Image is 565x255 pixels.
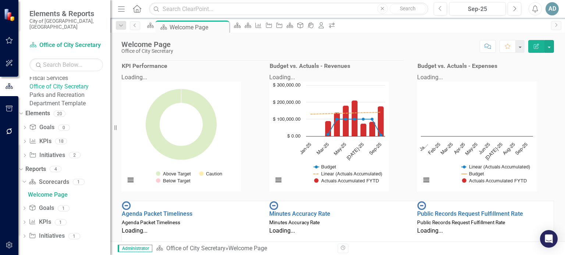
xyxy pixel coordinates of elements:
[122,227,258,235] div: Loading...
[29,232,64,240] a: Initiatives
[353,118,356,121] path: Jun-25, 100,000. Budget.
[68,233,80,239] div: 1
[421,175,431,185] button: View chart menu, Chart
[465,142,479,156] text: May-25
[417,219,505,225] small: Public Records Request Fulfillment Rate
[29,218,51,226] a: KPIs
[206,172,222,176] text: Caution
[122,63,167,69] h3: KPI Performance
[417,63,497,69] h3: Budget vs. Actuals - Expenses
[156,171,191,176] button: Show Above Target
[121,48,173,54] div: Office of City Secretary
[269,73,406,82] div: Loading...
[352,101,358,136] path: Jun-25, 210,000. Actuals Accumulated FYTD.
[440,142,454,156] text: Mar-25
[269,227,406,235] div: Loading...
[121,81,258,192] div: Chart. Highcharts interactive chart.
[170,23,227,32] div: Welcome Page
[269,81,406,192] div: Chart. Highcharts interactive chart.
[515,142,529,156] text: Sep-25
[121,73,258,82] div: Loading...
[360,124,367,136] path: Jul-25, 75,050. Actuals Accumulated FYTD.
[29,178,69,186] a: Scorecards
[287,134,301,139] text: $ 0.00
[417,81,554,192] div: Chart. Highcharts interactive chart.
[346,142,365,161] text: [DATE]-25
[478,142,491,155] text: Jun-25
[452,5,503,14] div: Sep-25
[316,142,330,156] text: Mar-25
[449,2,506,15] button: Sep-25
[369,122,376,136] path: Aug-25, 85,050. Actuals Accumulated FYTD.
[453,142,466,155] text: Apr-25
[269,81,389,192] svg: Interactive chart
[270,63,350,69] h3: Budget vs. Actuals - Revenues
[29,204,54,212] a: Goals
[26,189,110,200] a: Welcome Page
[269,201,278,210] img: No Information
[362,118,365,121] path: Jul-25, 100,000. Budget.
[334,113,340,136] path: Apr-25, 140,000. Actuals Accumulated FYTD.
[380,134,383,137] path: Sep-25, 6,000. Budget.
[299,142,312,155] text: Jan-25
[417,73,554,82] div: Loading...
[417,201,426,210] img: No Information
[69,152,81,159] div: 2
[313,171,382,176] button: Show Linear (Actuals Accumulated)
[29,99,110,108] a: Department Template
[269,210,330,217] a: Minutes Accuracy Rate
[125,175,136,185] button: View chart menu, Chart
[55,219,67,225] div: 1
[371,118,374,121] path: Aug-25, 100,000. Budget.
[417,210,523,217] a: Public Records Request Fulfillment Rate
[29,83,110,91] a: Office of City Secretary
[29,58,103,71] input: Search Below...
[269,219,320,225] small: Minutes Accuracy Rate
[273,117,301,122] text: $ 100,000.00
[378,106,384,136] path: Sep-25, 175,050. Actuals Accumulated FYTD.
[58,124,70,131] div: 0
[121,81,241,192] svg: Interactive chart
[29,91,110,99] a: Parks and Recreation
[540,230,558,248] div: Open Intercom Messenger
[29,123,54,132] a: Goals
[118,245,152,252] span: Administrator
[273,175,284,185] button: View chart menu, Chart
[343,106,349,136] path: May-25, 180,000. Actuals Accumulated FYTD.
[273,100,301,105] text: $ 200,000.00
[149,3,428,15] input: Search ClearPoint...
[25,165,46,174] a: Reports
[335,118,338,121] path: Apr-25, 100,000. Budget.
[314,164,336,170] button: Show Budget
[55,138,67,145] div: 18
[166,245,225,252] a: Office of City Secretary
[419,142,429,152] text: Ja…
[344,118,347,121] path: May-25, 100,000. Budget.
[58,205,70,211] div: 1
[309,111,383,116] g: Linear (Actuals Accumulated), series 2 of 3. Line with 9 data points.
[145,89,217,160] path: Above Target, 4.
[502,142,516,156] text: Aug-25
[199,171,222,176] button: Show Caution
[417,227,554,235] div: Loading...
[73,179,85,185] div: 1
[29,74,110,83] a: Fiscal Services
[417,81,537,192] svg: Interactive chart
[327,133,330,136] path: Mar-25, 10,000. Budget.
[29,137,51,146] a: KPIs
[25,109,50,118] a: Elements
[156,244,332,253] div: »
[485,142,504,161] text: [DATE]-25
[461,164,530,170] button: Show Linear (Actuals Accumulated)
[29,9,103,18] span: Elements & Reports
[546,2,559,15] button: AD
[325,121,331,136] path: Mar-25, 90,000. Actuals Accumulated FYTD.
[122,201,131,210] img: No Information
[122,210,192,217] a: Agenda Packet Timeliness
[369,142,383,156] text: Sep-25
[29,18,103,30] small: City of [GEOGRAPHIC_DATA], [GEOGRAPHIC_DATA]
[50,166,61,172] div: 4
[462,178,526,183] button: Show Actuals Accumulated FYTD
[29,41,103,50] a: Office of City Secretary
